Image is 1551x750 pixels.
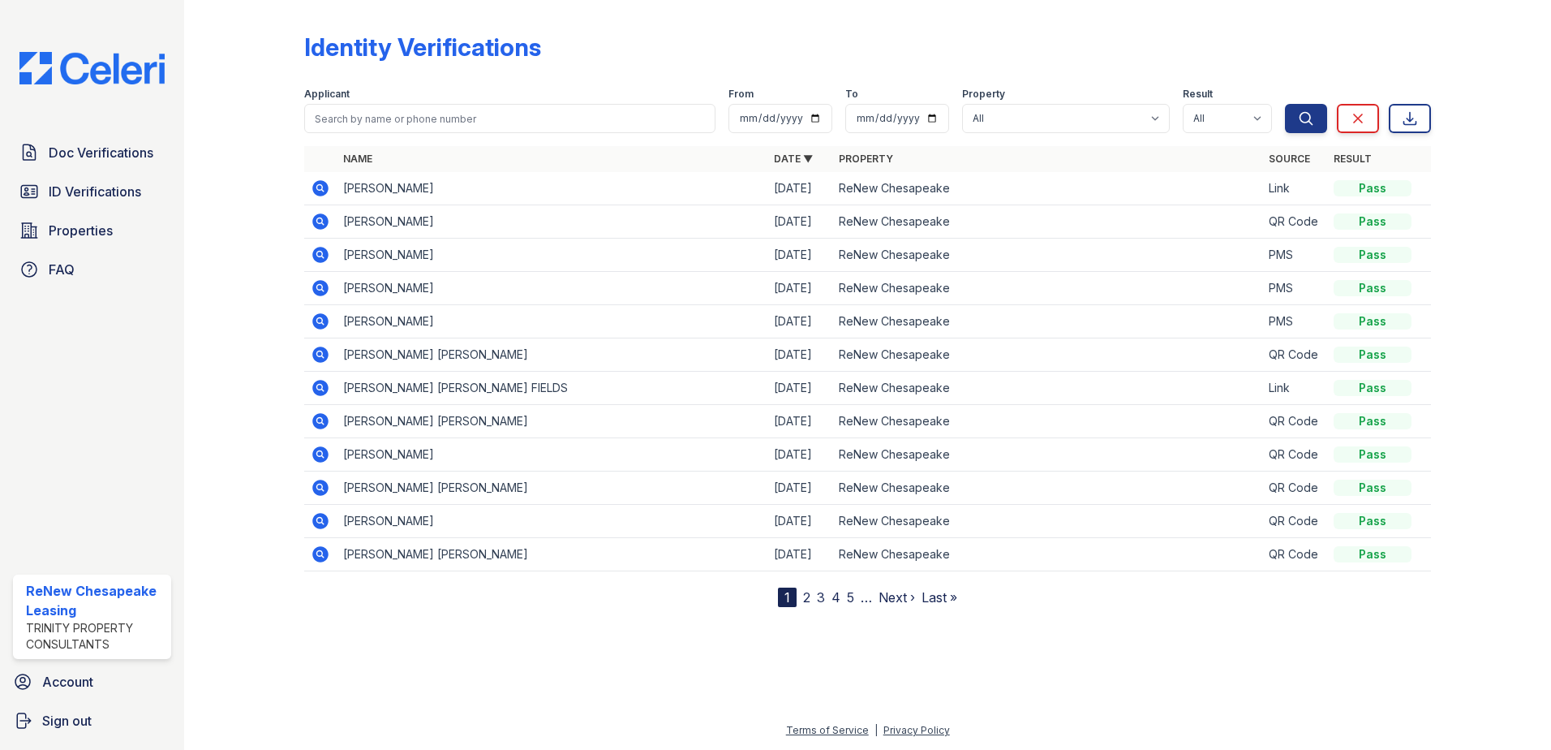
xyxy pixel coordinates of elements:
[1334,313,1411,330] div: Pass
[49,260,75,279] span: FAQ
[832,538,1263,571] td: ReNew Chesapeake
[767,205,832,239] td: [DATE]
[767,305,832,338] td: [DATE]
[832,305,1263,338] td: ReNew Chesapeake
[883,724,950,736] a: Privacy Policy
[832,438,1263,472] td: ReNew Chesapeake
[1262,405,1327,438] td: QR Code
[6,52,178,84] img: CE_Logo_Blue-a8612792a0a2168367f1c8372b55b34899dd931a85d93a1a3d3e32e68fde9ad4.png
[839,153,893,165] a: Property
[922,589,957,606] a: Last »
[337,338,767,372] td: [PERSON_NAME] [PERSON_NAME]
[337,538,767,571] td: [PERSON_NAME] [PERSON_NAME]
[1334,413,1411,429] div: Pass
[879,589,915,606] a: Next ›
[786,724,869,736] a: Terms of Service
[1262,538,1327,571] td: QR Code
[1334,213,1411,230] div: Pass
[832,372,1263,405] td: ReNew Chesapeake
[13,214,171,247] a: Properties
[1334,347,1411,363] div: Pass
[343,153,372,165] a: Name
[1334,280,1411,296] div: Pass
[728,88,754,101] label: From
[13,136,171,169] a: Doc Verifications
[49,143,153,162] span: Doc Verifications
[337,405,767,438] td: [PERSON_NAME] [PERSON_NAME]
[304,88,350,101] label: Applicant
[1334,180,1411,196] div: Pass
[767,505,832,538] td: [DATE]
[337,472,767,505] td: [PERSON_NAME] [PERSON_NAME]
[1262,438,1327,472] td: QR Code
[767,405,832,438] td: [DATE]
[1334,513,1411,529] div: Pass
[49,221,113,240] span: Properties
[1334,546,1411,562] div: Pass
[13,175,171,208] a: ID Verifications
[832,472,1263,505] td: ReNew Chesapeake
[1269,153,1310,165] a: Source
[6,705,178,737] a: Sign out
[6,666,178,698] a: Account
[337,172,767,205] td: [PERSON_NAME]
[1262,239,1327,272] td: PMS
[767,239,832,272] td: [DATE]
[337,438,767,472] td: [PERSON_NAME]
[832,272,1263,305] td: ReNew Chesapeake
[42,711,92,731] span: Sign out
[1262,172,1327,205] td: Link
[1334,446,1411,463] div: Pass
[337,205,767,239] td: [PERSON_NAME]
[337,239,767,272] td: [PERSON_NAME]
[1262,272,1327,305] td: PMS
[832,239,1263,272] td: ReNew Chesapeake
[767,538,832,571] td: [DATE]
[832,505,1263,538] td: ReNew Chesapeake
[767,272,832,305] td: [DATE]
[42,672,93,692] span: Account
[778,588,797,607] div: 1
[832,205,1263,239] td: ReNew Chesapeake
[767,372,832,405] td: [DATE]
[1262,372,1327,405] td: Link
[337,372,767,405] td: [PERSON_NAME] [PERSON_NAME] FIELDS
[337,272,767,305] td: [PERSON_NAME]
[304,32,541,62] div: Identity Verifications
[1262,205,1327,239] td: QR Code
[861,588,872,607] span: …
[832,338,1263,372] td: ReNew Chesapeake
[49,182,141,201] span: ID Verifications
[1334,153,1372,165] a: Result
[845,88,858,101] label: To
[26,620,165,653] div: Trinity Property Consultants
[803,589,810,606] a: 2
[1334,380,1411,396] div: Pass
[304,104,715,133] input: Search by name or phone number
[1334,480,1411,496] div: Pass
[847,589,854,606] a: 5
[767,472,832,505] td: [DATE]
[817,589,825,606] a: 3
[774,153,813,165] a: Date ▼
[26,581,165,620] div: ReNew Chesapeake Leasing
[13,253,171,286] a: FAQ
[1183,88,1213,101] label: Result
[337,505,767,538] td: [PERSON_NAME]
[337,305,767,338] td: [PERSON_NAME]
[874,724,878,736] div: |
[1262,338,1327,372] td: QR Code
[1262,305,1327,338] td: PMS
[767,438,832,472] td: [DATE]
[1262,472,1327,505] td: QR Code
[962,88,1005,101] label: Property
[767,338,832,372] td: [DATE]
[767,172,832,205] td: [DATE]
[832,405,1263,438] td: ReNew Chesapeake
[1334,247,1411,263] div: Pass
[831,589,840,606] a: 4
[1262,505,1327,538] td: QR Code
[832,172,1263,205] td: ReNew Chesapeake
